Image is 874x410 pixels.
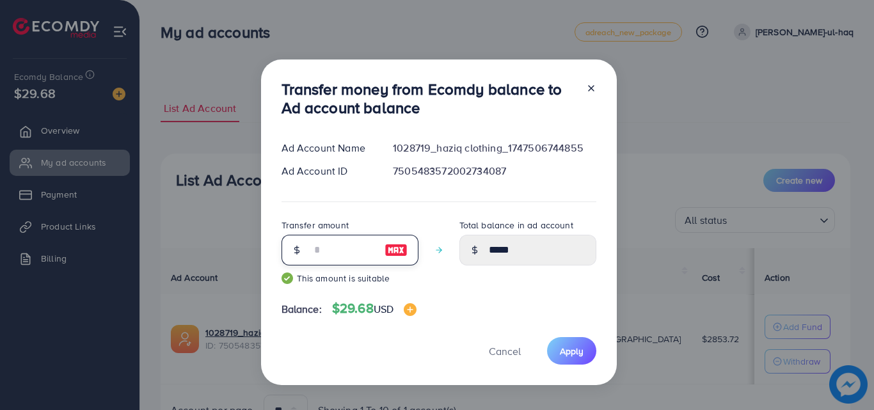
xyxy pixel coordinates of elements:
img: guide [282,272,293,284]
div: Ad Account Name [271,141,383,155]
img: image [404,303,417,316]
small: This amount is suitable [282,272,418,285]
span: USD [374,302,393,316]
div: 7505483572002734087 [383,164,606,178]
span: Cancel [489,344,521,358]
span: Balance: [282,302,322,317]
span: Apply [560,345,584,358]
button: Cancel [473,337,537,365]
img: image [385,242,408,258]
div: Ad Account ID [271,164,383,178]
h3: Transfer money from Ecomdy balance to Ad account balance [282,80,576,117]
label: Transfer amount [282,219,349,232]
div: 1028719_haziq clothing_1747506744855 [383,141,606,155]
h4: $29.68 [332,301,417,317]
button: Apply [547,337,596,365]
label: Total balance in ad account [459,219,573,232]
